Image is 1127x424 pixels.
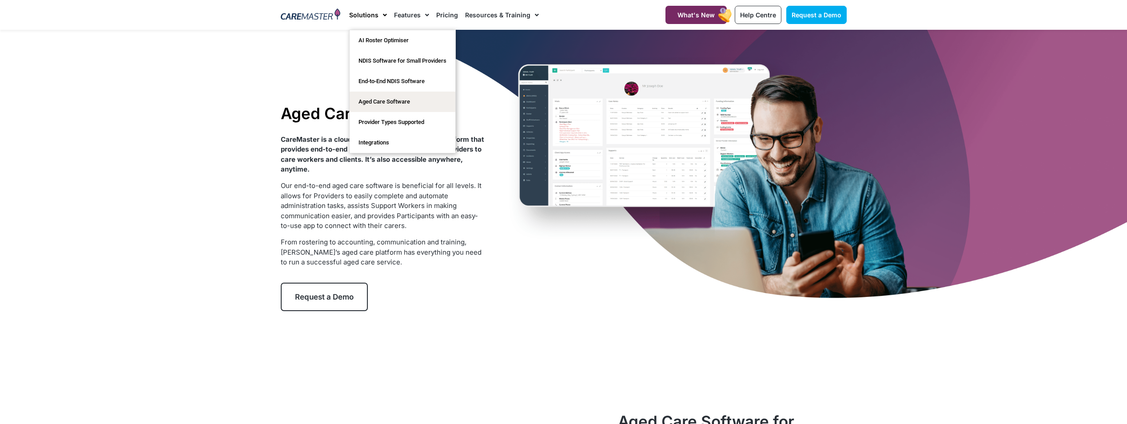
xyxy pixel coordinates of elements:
h1: Aged Care Software [281,104,485,123]
img: CareMaster Logo [281,8,341,22]
a: NDIS Software for Small Providers [350,51,455,71]
span: What's New [677,11,715,19]
span: Request a Demo [792,11,841,19]
a: Aged Care Software [350,92,455,112]
span: Help Centre [740,11,776,19]
strong: CareMaster is a cloud-based aged care software platform that provides end-to-end solutions to all... [281,135,484,174]
span: Our end-to-end aged care software is beneficial for all levels. It allows for Providers to easily... [281,181,482,230]
a: Integrations [350,132,455,153]
a: Request a Demo [281,283,368,311]
a: What's New [665,6,727,24]
span: Request a Demo [295,292,354,301]
a: Help Centre [735,6,781,24]
a: Request a Demo [786,6,847,24]
a: End-to-End NDIS Software [350,71,455,92]
a: Provider Types Supported [350,112,455,132]
a: AI Roster Optimiser [350,30,455,51]
span: From rostering to accounting, communication and training, [PERSON_NAME]’s aged care platform has ... [281,238,482,266]
ul: Solutions [349,30,456,153]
